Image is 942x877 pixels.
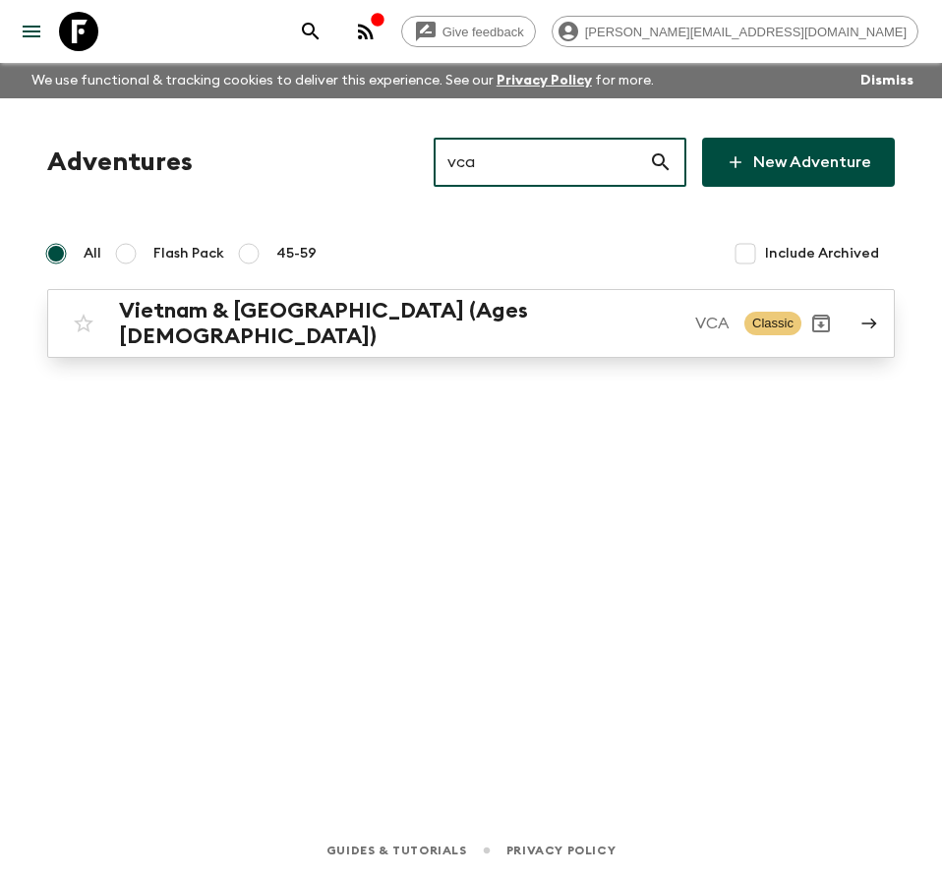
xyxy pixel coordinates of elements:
div: [PERSON_NAME][EMAIL_ADDRESS][DOMAIN_NAME] [552,16,918,47]
p: VCA [695,312,729,335]
span: All [84,244,101,263]
h1: Adventures [47,143,193,182]
input: e.g. AR1, Argentina [434,135,649,190]
a: Vietnam & [GEOGRAPHIC_DATA] (Ages [DEMOGRAPHIC_DATA])VCAClassicArchive [47,289,895,358]
a: Give feedback [401,16,536,47]
a: Privacy Policy [497,74,592,88]
span: Flash Pack [153,244,224,263]
a: Guides & Tutorials [326,840,467,861]
a: New Adventure [702,138,895,187]
a: Privacy Policy [506,840,616,861]
button: Dismiss [855,67,918,94]
span: Include Archived [765,244,879,263]
span: Classic [744,312,801,335]
p: We use functional & tracking cookies to deliver this experience. See our for more. [24,63,662,98]
span: Give feedback [432,25,535,39]
span: 45-59 [276,244,317,263]
span: [PERSON_NAME][EMAIL_ADDRESS][DOMAIN_NAME] [574,25,917,39]
button: menu [12,12,51,51]
h2: Vietnam & [GEOGRAPHIC_DATA] (Ages [DEMOGRAPHIC_DATA]) [119,298,679,349]
button: Archive [801,304,841,343]
button: search adventures [291,12,330,51]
